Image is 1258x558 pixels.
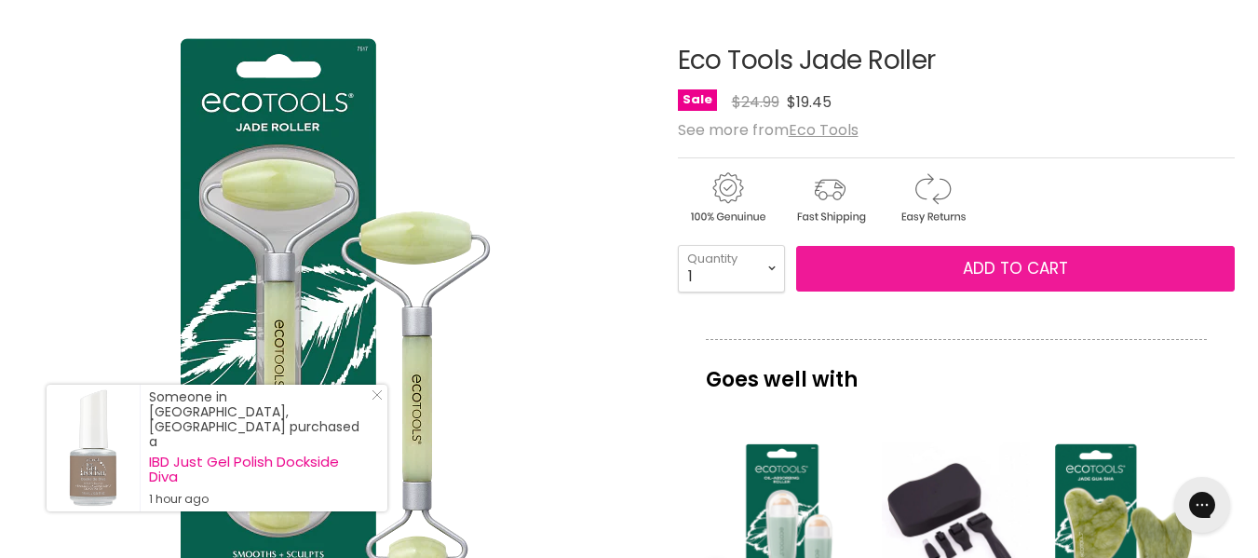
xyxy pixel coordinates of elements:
[149,455,369,484] a: IBD Just Gel Polish Dockside Diva
[372,389,383,401] svg: Close Icon
[47,385,140,511] a: Visit product page
[780,170,879,226] img: shipping.gif
[678,245,785,292] select: Quantity
[789,119,859,141] a: Eco Tools
[149,492,369,507] small: 1 hour ago
[678,47,1235,75] h1: Eco Tools Jade Roller
[883,170,981,226] img: returns.gif
[706,339,1207,401] p: Goes well with
[787,91,832,113] span: $19.45
[1165,470,1239,539] iframe: Gorgias live chat messenger
[678,119,859,141] span: See more from
[963,257,1068,279] span: Add to cart
[678,170,777,226] img: genuine.gif
[732,91,779,113] span: $24.99
[678,89,717,111] span: Sale
[364,389,383,408] a: Close Notification
[796,246,1235,293] button: Add to cart
[149,389,369,507] div: Someone in [GEOGRAPHIC_DATA], [GEOGRAPHIC_DATA] purchased a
